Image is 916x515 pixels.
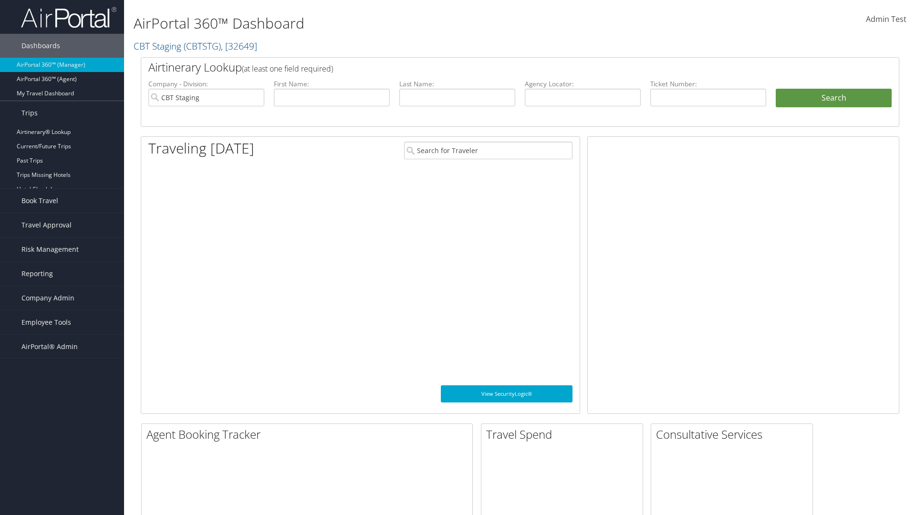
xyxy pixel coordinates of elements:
label: First Name: [274,79,390,89]
span: Trips [21,101,38,125]
h2: Consultative Services [656,426,812,443]
h1: Traveling [DATE] [148,138,254,158]
a: View SecurityLogic® [441,385,572,402]
span: Admin Test [866,14,906,24]
span: , [ 32649 ] [221,40,257,52]
button: Search [776,89,892,108]
img: airportal-logo.png [21,6,116,29]
label: Agency Locator: [525,79,641,89]
h2: Airtinerary Lookup [148,59,829,75]
label: Company - Division: [148,79,264,89]
span: Book Travel [21,189,58,213]
span: Dashboards [21,34,60,58]
span: (at least one field required) [242,63,333,74]
span: AirPortal® Admin [21,335,78,359]
span: Travel Approval [21,213,72,237]
label: Ticket Number: [650,79,766,89]
input: Search for Traveler [404,142,572,159]
a: Admin Test [866,5,906,34]
h1: AirPortal 360™ Dashboard [134,13,649,33]
h2: Agent Booking Tracker [146,426,472,443]
label: Last Name: [399,79,515,89]
h2: Travel Spend [486,426,643,443]
span: Reporting [21,262,53,286]
span: Risk Management [21,237,79,261]
span: Employee Tools [21,310,71,334]
span: Company Admin [21,286,74,310]
span: ( CBTSTG ) [184,40,221,52]
a: CBT Staging [134,40,257,52]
